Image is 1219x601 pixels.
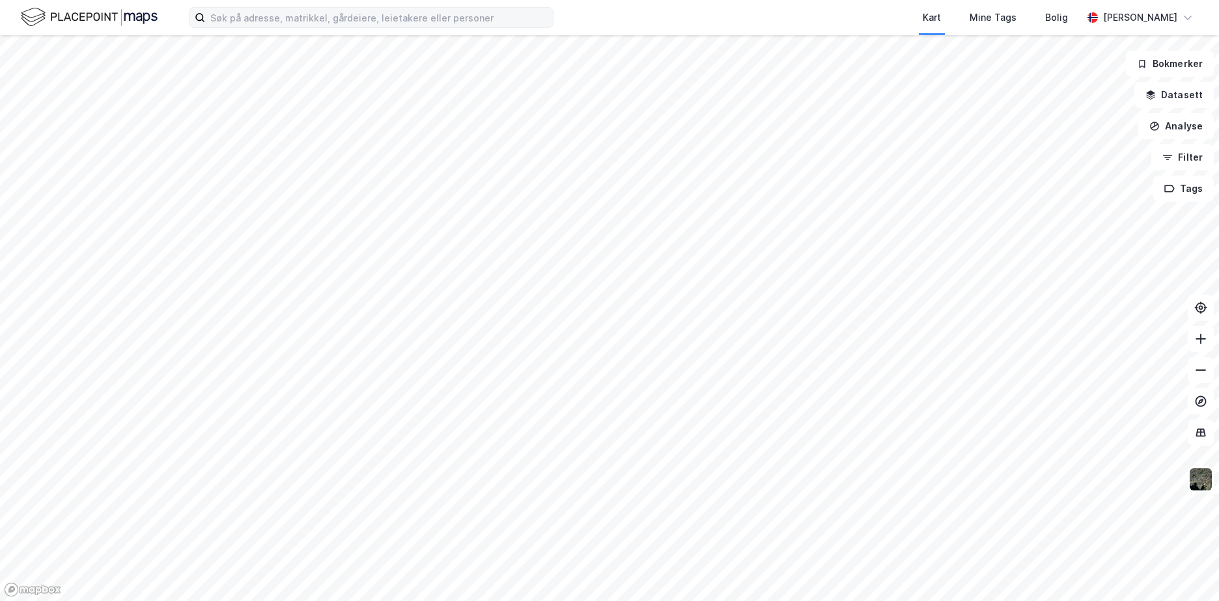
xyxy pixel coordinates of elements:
div: Kontrollprogram for chat [1154,539,1219,601]
input: Søk på adresse, matrikkel, gårdeiere, leietakere eller personer [205,8,553,27]
div: Mine Tags [970,10,1016,25]
div: [PERSON_NAME] [1103,10,1177,25]
img: logo.f888ab2527a4732fd821a326f86c7f29.svg [21,6,158,29]
iframe: Chat Widget [1154,539,1219,601]
div: Kart [923,10,941,25]
div: Bolig [1045,10,1068,25]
